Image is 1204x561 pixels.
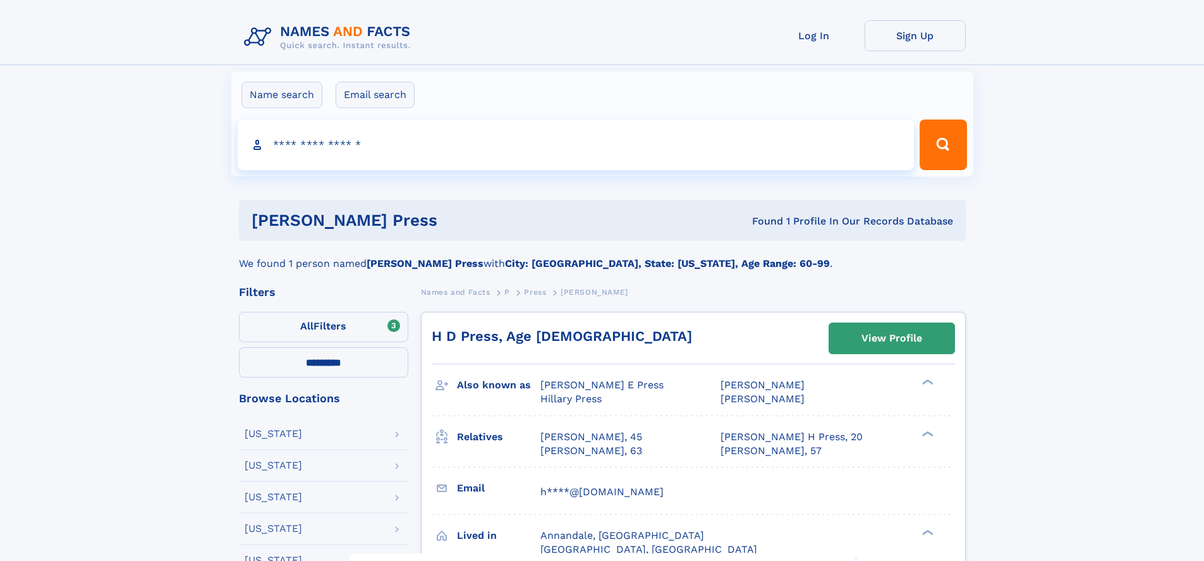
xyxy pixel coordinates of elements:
div: ❯ [919,378,934,386]
a: [PERSON_NAME] H Press, 20 [721,430,863,444]
a: Press [524,284,546,300]
span: [PERSON_NAME] E Press [540,379,664,391]
h3: Lived in [457,525,540,546]
span: Press [524,288,546,297]
span: [PERSON_NAME] [721,393,805,405]
a: [PERSON_NAME], 63 [540,444,642,458]
a: Sign Up [865,20,966,51]
div: Found 1 Profile In Our Records Database [595,214,953,228]
span: All [300,320,313,332]
span: [GEOGRAPHIC_DATA], [GEOGRAPHIC_DATA] [540,543,757,555]
span: P [504,288,510,297]
h3: Email [457,478,540,499]
div: [US_STATE] [245,492,302,502]
span: [PERSON_NAME] [561,288,628,297]
h3: Relatives [457,426,540,448]
div: ❯ [919,429,934,438]
div: View Profile [861,324,922,353]
div: Filters [239,287,408,298]
div: Browse Locations [239,393,408,404]
div: We found 1 person named with . [239,241,966,271]
label: Filters [239,312,408,342]
button: Search Button [920,120,966,170]
span: Annandale, [GEOGRAPHIC_DATA] [540,529,704,541]
a: Names and Facts [421,284,490,300]
b: City: [GEOGRAPHIC_DATA], State: [US_STATE], Age Range: 60-99 [505,257,830,269]
a: H D Press, Age [DEMOGRAPHIC_DATA] [432,328,692,344]
a: Log In [763,20,865,51]
a: P [504,284,510,300]
div: [US_STATE] [245,429,302,439]
label: Name search [241,82,322,108]
div: [US_STATE] [245,460,302,471]
label: Email search [336,82,415,108]
h3: Also known as [457,374,540,396]
a: [PERSON_NAME], 57 [721,444,822,458]
h1: [PERSON_NAME] Press [252,213,595,228]
img: Logo Names and Facts [239,20,421,54]
input: search input [238,120,915,170]
a: [PERSON_NAME], 45 [540,430,642,444]
span: [PERSON_NAME] [721,379,805,391]
span: Hillary Press [540,393,602,405]
a: View Profile [829,323,954,354]
b: [PERSON_NAME] Press [367,257,483,269]
div: [US_STATE] [245,524,302,534]
div: ❯ [919,528,934,536]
